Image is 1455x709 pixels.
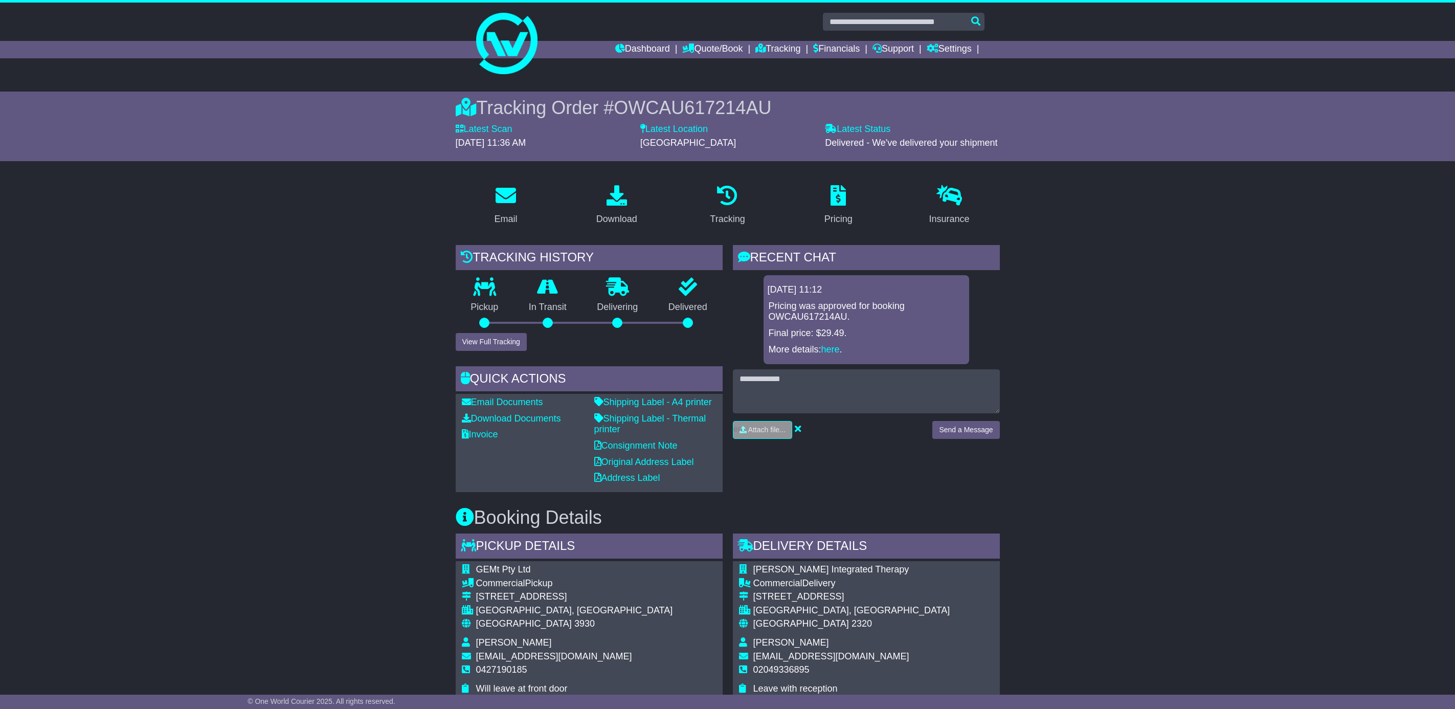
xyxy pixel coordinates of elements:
p: More details: . [769,344,964,356]
p: Delivered [653,302,723,313]
a: Financials [813,41,860,58]
span: [PERSON_NAME] [753,637,829,648]
a: Address Label [594,473,660,483]
a: Download [590,182,644,230]
span: © One World Courier 2025. All rights reserved. [248,697,395,705]
a: Email [487,182,524,230]
p: Pricing was approved for booking OWCAU617214AU. [769,301,964,323]
a: here [821,344,840,354]
p: Delivering [582,302,654,313]
div: Tracking Order # [456,97,1000,119]
p: In Transit [513,302,582,313]
div: Delivery Details [733,534,1000,561]
a: Dashboard [615,41,670,58]
span: GEMt Pty Ltd [476,564,531,574]
a: Support [872,41,914,58]
a: Pricing [818,182,859,230]
span: [PERSON_NAME] [476,637,552,648]
a: Shipping Label - A4 printer [594,397,712,407]
span: [GEOGRAPHIC_DATA] [640,138,736,148]
span: [EMAIL_ADDRESS][DOMAIN_NAME] [476,651,632,661]
h3: Booking Details [456,507,1000,528]
a: Download Documents [462,413,561,424]
label: Latest Status [825,124,890,135]
a: Tracking [703,182,751,230]
span: 2320 [852,618,872,629]
div: [DATE] 11:12 [768,284,965,296]
a: Tracking [755,41,800,58]
a: Insurance [923,182,976,230]
span: [GEOGRAPHIC_DATA] [753,618,849,629]
a: Settings [927,41,972,58]
a: Quote/Book [682,41,743,58]
span: [PERSON_NAME] Integrated Therapy [753,564,909,574]
a: Email Documents [462,397,543,407]
div: Pricing [824,212,853,226]
div: Tracking [710,212,745,226]
span: Leave with reception [753,683,838,694]
span: [GEOGRAPHIC_DATA] [476,618,572,629]
p: Pickup [456,302,514,313]
p: Final price: $29.49. [769,328,964,339]
div: Download [596,212,637,226]
div: Delivery [753,578,950,589]
a: Invoice [462,429,498,439]
a: Shipping Label - Thermal printer [594,413,706,435]
span: Will leave at front door [476,683,568,694]
div: Tracking history [456,245,723,273]
span: Delivered - We've delivered your shipment [825,138,997,148]
div: Quick Actions [456,366,723,394]
div: Pickup Details [456,534,723,561]
span: [DATE] 11:36 AM [456,138,526,148]
span: 02049336895 [753,664,810,675]
div: [STREET_ADDRESS] [753,591,950,603]
div: Insurance [929,212,970,226]
span: Commercial [753,578,802,588]
a: Consignment Note [594,440,678,451]
div: Pickup [476,578,673,589]
span: [EMAIL_ADDRESS][DOMAIN_NAME] [753,651,909,661]
span: OWCAU617214AU [614,97,771,118]
button: Send a Message [932,421,999,439]
span: Commercial [476,578,525,588]
label: Latest Scan [456,124,512,135]
label: Latest Location [640,124,708,135]
span: 0427190185 [476,664,527,675]
div: [STREET_ADDRESS] [476,591,673,603]
div: [GEOGRAPHIC_DATA], [GEOGRAPHIC_DATA] [476,605,673,616]
div: Email [494,212,517,226]
a: Original Address Label [594,457,694,467]
div: [GEOGRAPHIC_DATA], [GEOGRAPHIC_DATA] [753,605,950,616]
div: RECENT CHAT [733,245,1000,273]
span: 3930 [574,618,595,629]
button: View Full Tracking [456,333,527,351]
